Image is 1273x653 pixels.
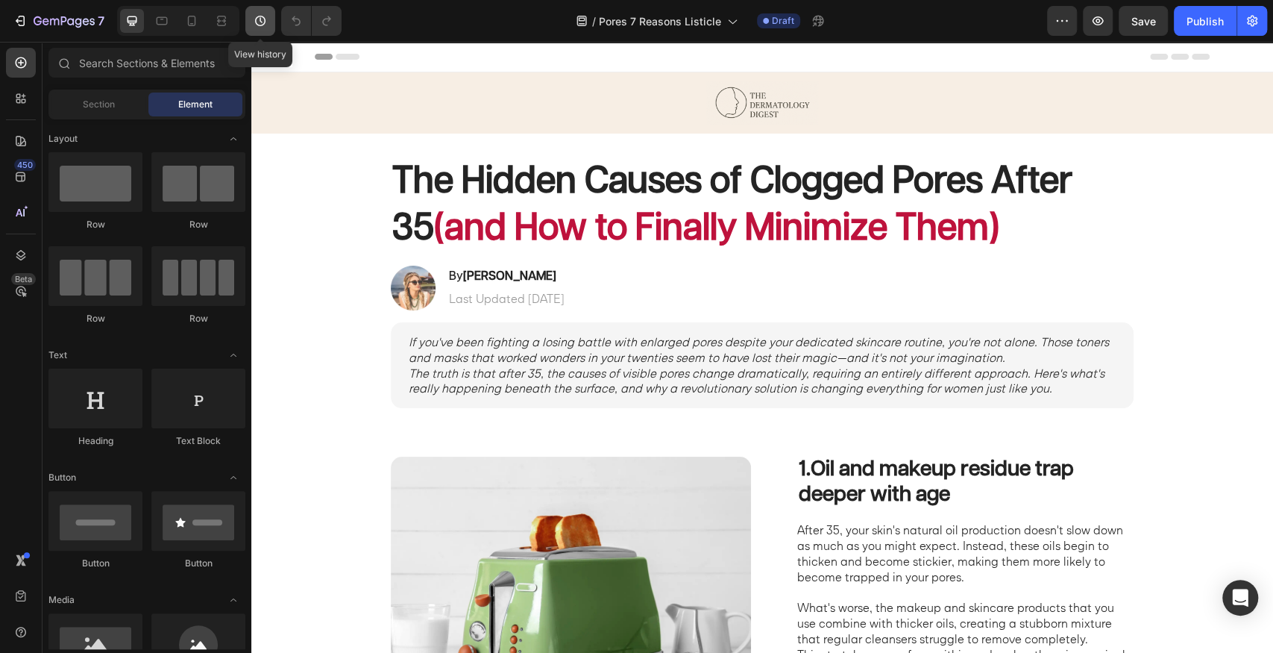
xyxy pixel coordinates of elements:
span: Pores 7 Reasons Listicle [599,13,721,29]
div: Open Intercom Messenger [1222,580,1258,616]
div: Beta [11,273,36,285]
iframe: Design area [251,42,1273,653]
input: Search Sections & Elements [48,48,245,78]
button: 7 [6,6,111,36]
p: This stretches pores from within and makes them increasingly visible over time. [546,605,881,637]
span: Section [83,98,115,111]
span: Media [48,593,75,607]
div: Row [151,312,245,325]
span: / [592,13,596,29]
p: After 35, your skin's natural oil production doesn't slow down as much as you might expect. Inste... [546,481,881,543]
span: Button [48,471,76,484]
p: 7 [98,12,104,30]
span: Toggle open [221,466,245,490]
div: Heading [48,434,142,448]
div: Row [151,218,245,231]
div: Undo/Redo [281,6,342,36]
span: Toggle open [221,588,245,612]
div: Button [48,557,142,570]
strong: Oil and makeup residue trap deeper with age [547,417,823,463]
p: What's worse, the makeup and skincare products that you use combine with thicker oils, creating a... [546,558,881,604]
span: Layout [48,132,78,146]
span: Draft [772,14,794,28]
button: Save [1119,6,1168,36]
span: Toggle open [221,127,245,151]
div: Row [48,312,142,325]
div: Text Block [151,434,245,448]
span: Save [1131,15,1156,28]
span: Element [178,98,213,111]
button: Publish [1174,6,1236,36]
div: Button [151,557,245,570]
h2: 1. [546,414,882,467]
div: 450 [14,159,36,171]
div: Row [48,218,142,231]
div: Publish [1186,13,1224,29]
span: Toggle open [221,343,245,367]
span: Text [48,349,67,362]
